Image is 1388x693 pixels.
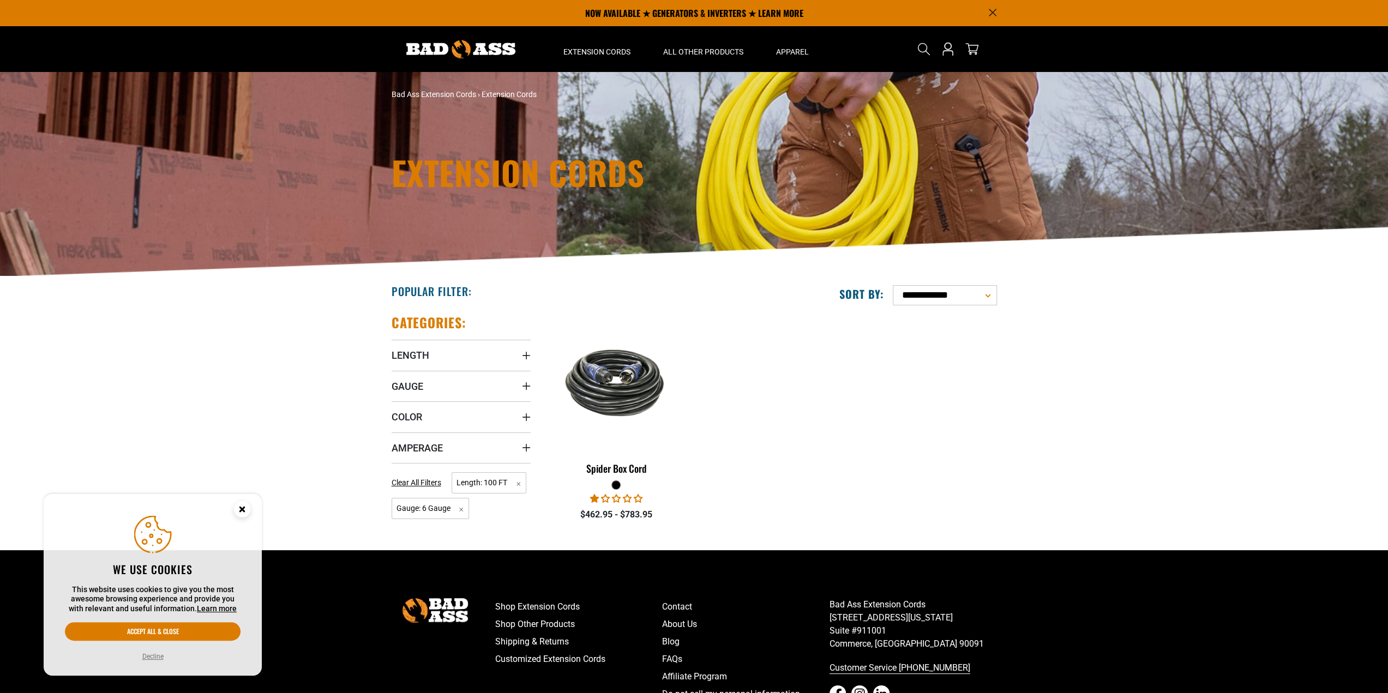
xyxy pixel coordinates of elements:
img: Bad Ass Extension Cords [402,598,468,623]
img: black [548,340,685,424]
a: Bad Ass Extension Cords [392,90,476,99]
a: Blog [662,633,830,650]
span: Extension Cords [482,90,537,99]
a: Customer Service [PHONE_NUMBER] [830,659,997,677]
a: FAQs [662,650,830,668]
h2: Popular Filter: [392,284,472,298]
img: Bad Ass Extension Cords [406,40,515,58]
div: $462.95 - $783.95 [547,508,686,521]
span: Extension Cords [563,47,630,57]
span: Length [392,349,429,361]
summary: Amperage [392,432,531,463]
h2: We use cookies [65,562,241,576]
div: Spider Box Cord [547,463,686,473]
span: Amperage [392,442,443,454]
span: Color [392,411,422,423]
summary: Gauge [392,371,531,401]
span: 1.00 stars [590,493,642,504]
summary: Search [915,40,933,58]
a: Shop Other Products [495,616,663,633]
p: Bad Ass Extension Cords [STREET_ADDRESS][US_STATE] Suite #911001 Commerce, [GEOGRAPHIC_DATA] 90091 [830,598,997,650]
h1: Extension Cords [392,156,790,189]
a: Length: 100 FT [452,477,526,487]
summary: Apparel [760,26,825,72]
a: Shipping & Returns [495,633,663,650]
button: Decline [139,651,167,662]
a: Affiliate Program [662,668,830,685]
a: Gauge: 6 Gauge [392,503,470,513]
span: › [478,90,480,99]
summary: Extension Cords [547,26,647,72]
a: Learn more [197,604,237,613]
a: Customized Extension Cords [495,650,663,668]
span: Gauge [392,380,423,393]
a: Contact [662,598,830,616]
span: Length: 100 FT [452,472,526,493]
button: Accept all & close [65,622,241,641]
a: About Us [662,616,830,633]
label: Sort by: [839,287,884,301]
a: Shop Extension Cords [495,598,663,616]
span: Gauge: 6 Gauge [392,498,470,519]
summary: All Other Products [647,26,760,72]
a: black Spider Box Cord [547,314,686,480]
summary: Color [392,401,531,432]
summary: Length [392,340,531,370]
p: This website uses cookies to give you the most awesome browsing experience and provide you with r... [65,585,241,614]
span: All Other Products [663,47,743,57]
h2: Categories: [392,314,467,331]
nav: breadcrumbs [392,89,790,100]
span: Clear All Filters [392,478,441,487]
aside: Cookie Consent [44,494,262,676]
a: Clear All Filters [392,477,446,489]
span: Apparel [776,47,809,57]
